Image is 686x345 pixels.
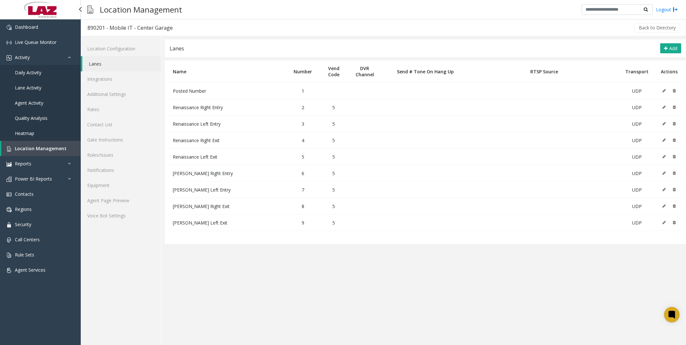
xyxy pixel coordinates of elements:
[173,170,233,176] span: [PERSON_NAME] Right Entry
[81,41,161,56] a: Location Configuration
[97,2,185,17] h3: Location Management
[173,137,220,143] span: Renaissance Right Exit
[287,165,319,182] td: 6
[618,132,655,149] td: UDP
[319,60,348,83] th: Vend Code
[618,214,655,231] td: UDP
[6,25,12,30] img: 'icon'
[6,268,12,273] img: 'icon'
[15,221,31,227] span: Security
[287,132,319,149] td: 4
[15,24,38,30] span: Dashboard
[1,141,81,156] a: Location Management
[15,206,32,212] span: Regions
[6,55,12,60] img: 'icon'
[81,87,161,102] a: Additional Settings
[319,132,348,149] td: 5
[287,116,319,132] td: 3
[287,83,319,99] td: 1
[655,60,683,83] th: Actions
[635,23,680,33] button: Back to Directory
[81,178,161,193] a: Equipment
[618,165,655,182] td: UDP
[173,187,231,193] span: [PERSON_NAME] Left Entry
[15,252,34,258] span: Rule Sets
[618,198,655,214] td: UDP
[173,220,227,226] span: [PERSON_NAME] Left Exit
[6,162,12,167] img: 'icon'
[168,60,287,83] th: Name
[173,104,223,110] span: Renaissance Right Entry
[15,267,46,273] span: Agent Services
[287,149,319,165] td: 5
[15,176,52,182] span: Power BI Reports
[15,161,31,167] span: Reports
[6,146,12,152] img: 'icon'
[287,214,319,231] td: 9
[173,88,206,94] span: Posted Number
[6,207,12,212] img: 'icon'
[15,54,30,60] span: Activity
[470,60,618,83] th: RTSP Source
[618,182,655,198] td: UDP
[6,253,12,258] img: 'icon'
[15,69,41,76] span: Daily Activity
[173,154,217,160] span: Renaissance Left Exit
[656,6,678,13] a: Logout
[319,116,348,132] td: 5
[6,192,12,197] img: 'icon'
[6,222,12,227] img: 'icon'
[319,149,348,165] td: 5
[15,191,34,197] span: Contacts
[15,236,40,243] span: Call Centers
[319,214,348,231] td: 5
[673,6,678,13] img: logout
[660,43,681,54] button: Add
[81,147,161,162] a: Rules/Issues
[618,116,655,132] td: UDP
[88,24,173,32] div: 890201 - Mobile IT - Center Garage
[6,177,12,182] img: 'icon'
[618,60,655,83] th: Transport
[287,182,319,198] td: 7
[173,203,230,209] span: [PERSON_NAME] Right Exit
[81,71,161,87] a: Integrations
[81,193,161,208] a: Agent Page Preview
[319,198,348,214] td: 5
[287,99,319,116] td: 2
[6,40,12,45] img: 'icon'
[618,99,655,116] td: UDP
[15,145,67,152] span: Location Management
[349,60,381,83] th: DVR Channel
[15,39,57,45] span: Live Queue Monitor
[81,162,161,178] a: Notifications
[319,165,348,182] td: 5
[81,208,161,223] a: Voice Bot Settings
[173,121,221,127] span: Renaissance Left Entry
[15,85,41,91] span: Lane Activity
[15,130,34,136] span: Heatmap
[6,237,12,243] img: 'icon'
[287,198,319,214] td: 8
[618,149,655,165] td: UDP
[618,83,655,99] td: UDP
[82,56,161,71] a: Lanes
[669,45,677,51] span: Add
[15,100,43,106] span: Agent Activity
[170,44,184,53] div: Lanes
[81,132,161,147] a: Gate Instructions
[81,117,161,132] a: Contact List
[319,99,348,116] td: 5
[287,60,319,83] th: Number
[87,2,93,17] img: pageIcon
[15,115,47,121] span: Quality Analysis
[319,182,348,198] td: 5
[81,102,161,117] a: Rates
[381,60,470,83] th: Send # Tone On Hang Up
